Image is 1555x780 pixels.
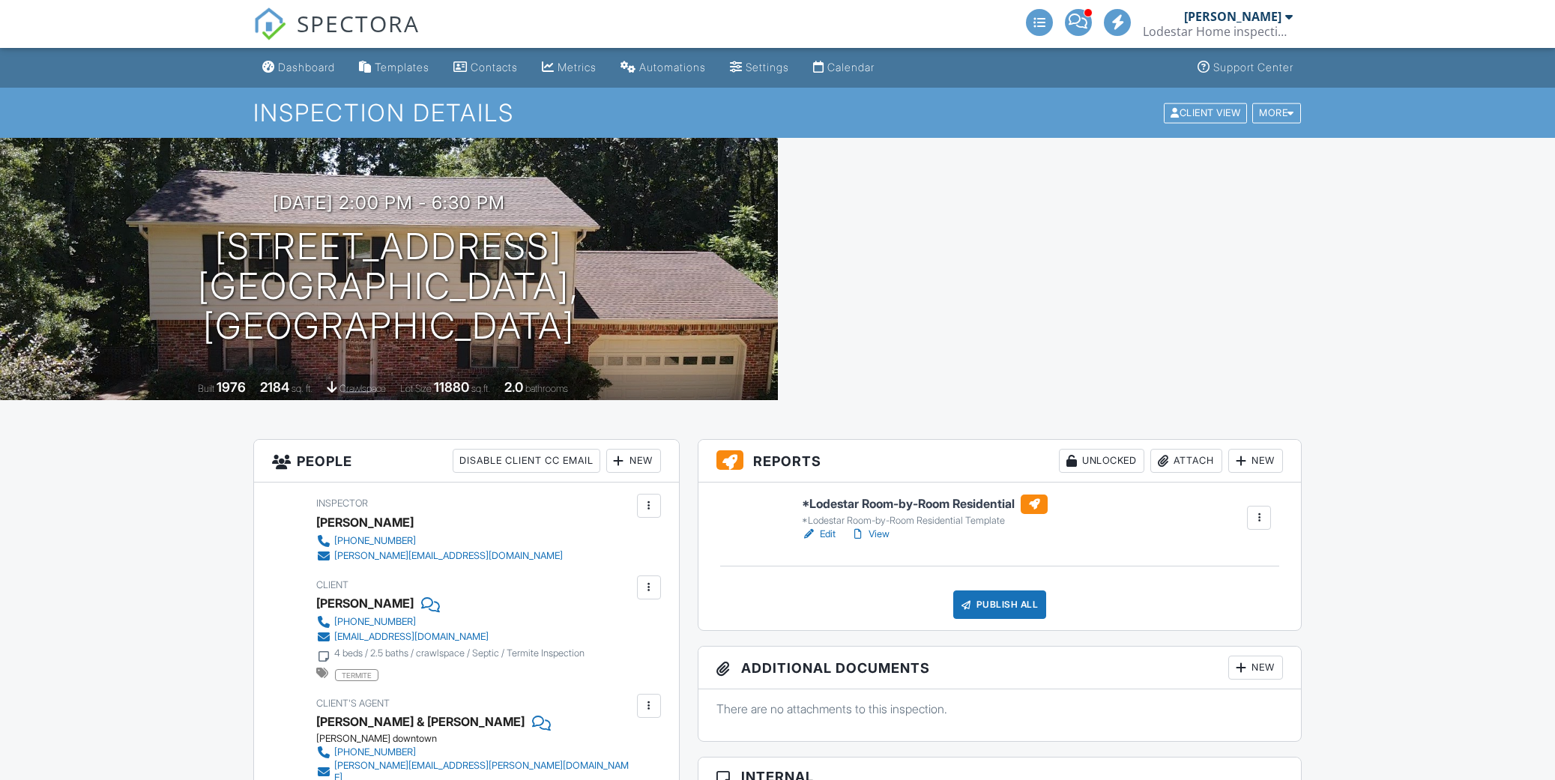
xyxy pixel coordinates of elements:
[953,590,1047,619] div: Publish All
[698,440,1302,483] h3: Reports
[606,449,661,473] div: New
[316,710,525,733] a: [PERSON_NAME] & [PERSON_NAME]
[297,7,420,39] span: SPECTORA
[471,61,518,73] div: Contacts
[24,227,754,345] h1: [STREET_ADDRESS] [GEOGRAPHIC_DATA], [GEOGRAPHIC_DATA]
[334,616,416,628] div: [PHONE_NUMBER]
[802,495,1048,514] h6: *Lodestar Room-by-Room Residential
[316,533,563,548] a: [PHONE_NUMBER]
[447,54,524,82] a: Contacts
[253,100,1302,126] h1: Inspection Details
[1228,656,1283,680] div: New
[471,383,490,394] span: sq.ft.
[434,379,469,395] div: 11880
[316,548,563,563] a: [PERSON_NAME][EMAIL_ADDRESS][DOMAIN_NAME]
[802,527,836,542] a: Edit
[504,379,523,395] div: 2.0
[536,54,603,82] a: Metrics
[316,511,414,533] div: [PERSON_NAME]
[1213,61,1293,73] div: Support Center
[254,440,679,483] h3: People
[1143,24,1293,39] div: Lodestar Home inspections ,LLC
[746,61,789,73] div: Settings
[198,383,214,394] span: Built
[278,61,335,73] div: Dashboard
[316,698,390,709] span: Client's Agent
[353,54,435,82] a: Templates
[615,54,712,82] a: Automations (Advanced)
[400,383,432,394] span: Lot Size
[724,54,795,82] a: Settings
[807,54,881,82] a: Calendar
[1228,449,1283,473] div: New
[316,733,645,745] div: [PERSON_NAME] downtown
[339,383,386,394] span: crawlspace
[316,745,633,760] a: [PHONE_NUMBER]
[716,701,1284,717] p: There are no attachments to this inspection.
[1184,9,1281,24] div: [PERSON_NAME]
[273,193,505,213] h3: [DATE] 2:00 pm - 6:30 pm
[260,379,289,395] div: 2184
[802,515,1048,527] div: *Lodestar Room-by-Room Residential Template
[316,592,414,614] div: [PERSON_NAME]
[334,647,585,659] div: 4 beds / 2.5 baths / crawlspace / Septic / Termite Inspection
[316,614,585,629] a: [PHONE_NUMBER]
[334,631,489,643] div: [EMAIL_ADDRESS][DOMAIN_NAME]
[558,61,597,73] div: Metrics
[1252,103,1301,123] div: More
[316,498,368,509] span: Inspector
[335,669,378,681] span: Termite
[316,629,585,644] a: [EMAIL_ADDRESS][DOMAIN_NAME]
[334,535,416,547] div: [PHONE_NUMBER]
[334,746,416,758] div: [PHONE_NUMBER]
[1162,106,1251,118] a: Client View
[698,647,1302,689] h3: Additional Documents
[256,54,341,82] a: Dashboard
[217,379,246,395] div: 1976
[316,579,348,590] span: Client
[1059,449,1144,473] div: Unlocked
[334,550,563,562] div: [PERSON_NAME][EMAIL_ADDRESS][DOMAIN_NAME]
[253,20,420,52] a: SPECTORA
[1150,449,1222,473] div: Attach
[851,527,890,542] a: View
[802,495,1048,527] a: *Lodestar Room-by-Room Residential *Lodestar Room-by-Room Residential Template
[1164,103,1247,123] div: Client View
[453,449,600,473] div: Disable Client CC Email
[639,61,706,73] div: Automations
[525,383,568,394] span: bathrooms
[1192,54,1299,82] a: Support Center
[827,61,875,73] div: Calendar
[292,383,312,394] span: sq. ft.
[375,61,429,73] div: Templates
[253,7,286,40] img: The Best Home Inspection Software - Spectora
